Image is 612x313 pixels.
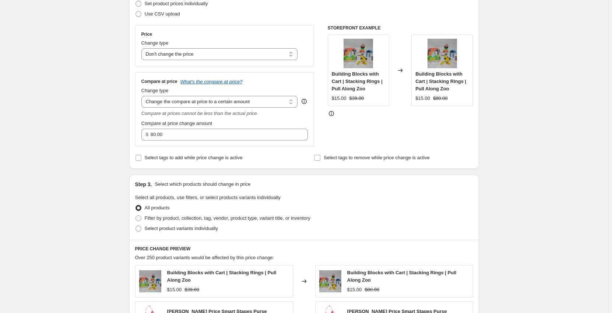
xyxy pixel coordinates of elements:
h3: Price [141,31,152,37]
span: Building Blocks with Cart | Stacking Rings | Pull Along Zoo [332,71,383,91]
span: $ [146,132,148,137]
strike: $39.00 [349,95,364,102]
strike: $80.00 [433,95,448,102]
span: Building Blocks with Cart | Stacking Rings | Pull Along Zoo [347,270,457,283]
span: Select tags to remove while price change is active [324,155,430,160]
span: Select tags to add while price change is active [145,155,243,160]
div: $15.00 [347,286,362,293]
span: Change type [141,88,169,93]
span: Over 250 product variants would be affected by this price change: [135,255,274,260]
h6: PRICE CHANGE PREVIEW [135,246,473,252]
p: Select which products should change in price [155,181,250,188]
i: Compare at prices cannot be less than the actual price. [141,111,258,116]
span: Building Blocks with Cart | Stacking Rings | Pull Along Zoo [415,71,466,91]
span: All products [145,205,170,211]
h3: Compare at price [141,79,177,84]
div: $15.00 [332,95,347,102]
span: Filter by product, collection, tag, vendor, product type, variant title, or inventory [145,215,310,221]
button: What's the compare at price? [180,79,243,84]
div: $15.00 [415,95,430,102]
div: help [300,98,308,105]
img: DSC_0968_80x.JPG [344,39,373,68]
span: Change type [141,40,169,46]
span: Select all products, use filters, or select products variants individually [135,195,281,200]
input: 80.00 [151,129,297,140]
img: DSC_0968_80x.JPG [428,39,457,68]
img: DSC_0968_80x.JPG [139,270,161,292]
h6: STOREFRONT EXAMPLE [328,25,473,31]
h2: Step 3. [135,181,152,188]
span: Compare at price change amount [141,121,212,126]
span: Select product variants individually [145,226,218,231]
span: Building Blocks with Cart | Stacking Rings | Pull Along Zoo [167,270,277,283]
span: Set product prices individually [145,1,208,6]
img: DSC_0968_80x.JPG [319,270,341,292]
strike: $80.00 [365,286,379,293]
span: Use CSV upload [145,11,180,17]
div: $15.00 [167,286,182,293]
strike: $39.00 [184,286,199,293]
